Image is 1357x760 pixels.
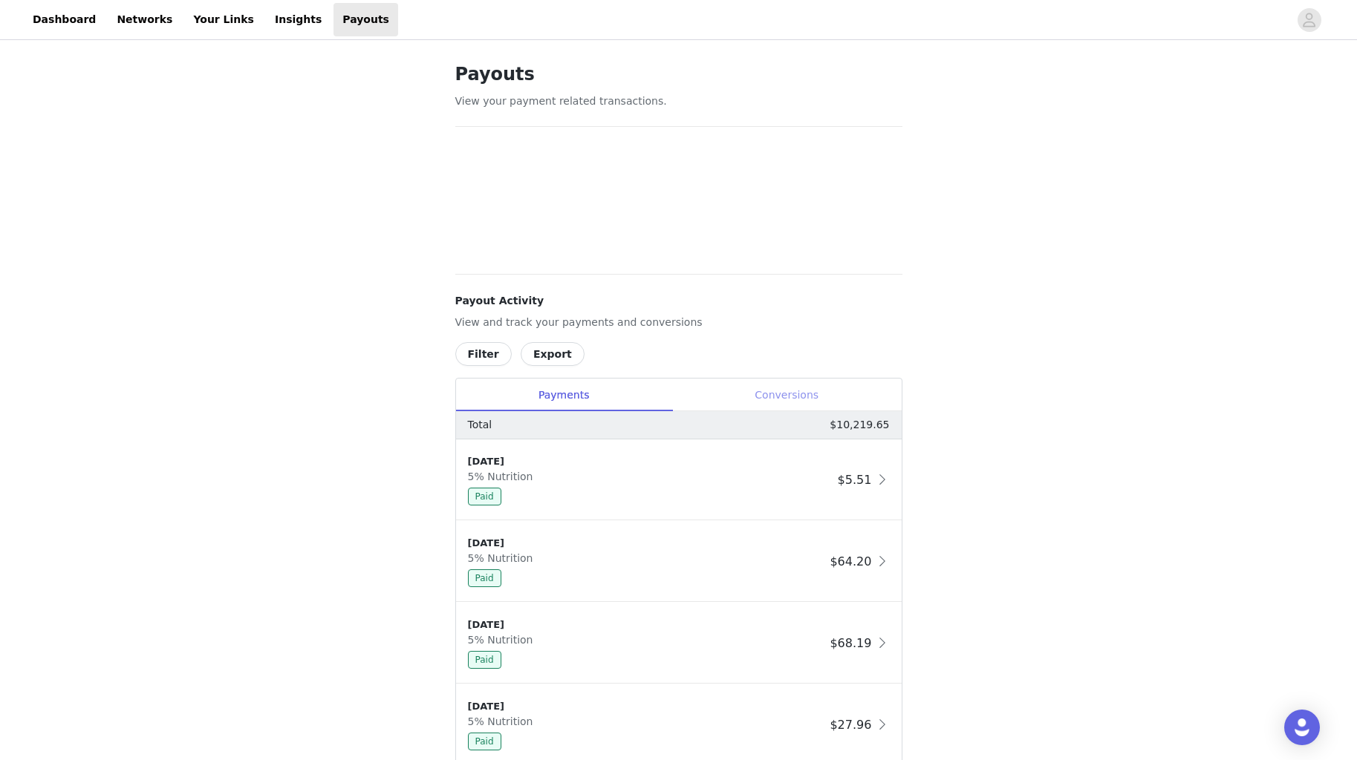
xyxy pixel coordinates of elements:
span: 5% Nutrition [468,552,539,564]
div: Conversions [672,379,902,412]
p: $10,219.65 [830,417,889,433]
div: [DATE] [468,454,832,469]
span: 5% Nutrition [468,634,539,646]
p: View your payment related transactions. [455,94,902,109]
p: View and track your payments and conversions [455,315,902,330]
span: 5% Nutrition [468,715,539,727]
div: [DATE] [468,617,824,632]
a: Payouts [333,3,398,36]
button: Filter [455,342,512,366]
span: $27.96 [830,718,871,732]
span: $5.51 [838,473,872,487]
div: Open Intercom Messenger [1284,710,1320,745]
span: Paid [468,569,501,587]
p: Total [468,417,492,433]
span: $68.19 [830,636,871,650]
h1: Payouts [455,61,902,88]
a: Dashboard [24,3,105,36]
h4: Payout Activity [455,293,902,309]
div: avatar [1302,8,1316,32]
a: Networks [108,3,181,36]
a: Insights [266,3,331,36]
div: clickable-list-item [456,603,902,684]
div: [DATE] [468,536,824,551]
span: Paid [468,651,501,669]
div: Payments [456,379,672,412]
span: 5% Nutrition [468,471,539,482]
span: $64.20 [830,554,871,569]
span: Paid [468,488,501,505]
div: [DATE] [468,699,824,714]
a: Your Links [184,3,263,36]
button: Export [521,342,585,366]
span: Paid [468,733,501,750]
div: clickable-list-item [456,521,902,603]
div: clickable-list-item [456,439,902,521]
